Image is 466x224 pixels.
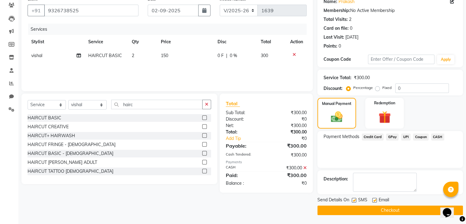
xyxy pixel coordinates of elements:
span: GPay [386,133,399,141]
div: Discount: [221,116,266,122]
div: ₹300.00 [266,110,311,116]
th: Disc [214,35,257,49]
button: +91 [28,5,45,16]
div: 0 [339,43,341,49]
input: Search or Scan [111,100,203,109]
label: Manual Payment [322,101,351,106]
input: Enter Offer / Coupon Code [368,55,435,64]
div: Total: [221,129,266,135]
span: CASH [431,133,444,141]
span: 300 [261,53,268,58]
span: 2 [132,53,134,58]
div: Last Visit: [324,34,344,41]
div: Membership: [324,7,350,14]
div: Service Total: [324,75,351,81]
span: Coupon [413,133,429,141]
th: Qty [128,35,157,49]
div: ₹300.00 [266,165,311,171]
div: HAIRCUT+ HAIRWASH [28,133,75,139]
img: _cash.svg [327,110,346,124]
div: ₹300.00 [354,75,370,81]
div: HAIRCUT FRINGE - [DEMOGRAPHIC_DATA] [28,141,116,148]
span: 0 F [218,52,224,59]
div: HAIRCUT BASIC - [DEMOGRAPHIC_DATA] [28,150,113,157]
div: 2 [349,16,351,23]
div: Total Visits: [324,16,348,23]
div: Payable: [221,142,266,149]
span: Email [379,197,389,204]
div: HAIRCUT [PERSON_NAME] ADULT [28,159,97,166]
span: 150 [161,53,168,58]
div: Discount: [324,85,343,92]
th: Action [286,35,307,49]
div: Description: [324,176,348,182]
label: Fixed [382,85,392,91]
div: Sub Total: [221,110,266,116]
a: Add Tip [221,135,274,142]
span: HAIRCUT BASIC [88,53,122,58]
div: ₹300.00 [266,172,311,179]
div: Card on file: [324,25,349,32]
div: ₹300.00 [266,129,311,135]
span: 0 % [230,52,237,59]
div: Payments [226,160,307,165]
div: Services [28,24,311,35]
th: Service [85,35,128,49]
label: Percentage [353,85,373,91]
th: Price [157,35,214,49]
div: [DATE] [345,34,358,41]
div: ₹0 [266,180,311,187]
div: ₹300.00 [266,122,311,129]
div: HAIRCUT BASIC [28,115,61,121]
span: Total [226,100,240,107]
iframe: chat widget [440,199,460,218]
span: Send Details On [317,197,349,204]
button: Checkout [317,206,463,215]
div: Cash Tendered: [221,152,266,158]
div: Paid: [221,172,266,179]
span: SMS [358,197,367,204]
th: Stylist [28,35,85,49]
div: HAIRCUT TATTOO [DEMOGRAPHIC_DATA] [28,168,113,175]
div: ₹300.00 [266,152,311,158]
th: Total [257,35,286,49]
span: vishal [31,53,42,58]
div: Net: [221,122,266,129]
div: Coupon Code [324,56,368,63]
img: _gift.svg [375,110,395,125]
div: ₹0 [266,116,311,122]
span: | [226,52,227,59]
div: HAIRCUT CREATIVE [28,124,69,130]
input: Search by Name/Mobile/Email/Code [44,5,138,16]
div: No Active Membership [324,7,457,14]
div: CASH [221,165,266,171]
button: Apply [437,55,454,64]
label: Redemption [374,100,395,106]
span: UPI [401,133,411,141]
div: ₹0 [274,135,311,142]
span: Credit Card [362,133,384,141]
div: ₹300.00 [266,142,311,149]
div: Points: [324,43,337,49]
div: 0 [350,25,352,32]
span: Payment Methods [324,133,359,140]
div: Balance : [221,180,266,187]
